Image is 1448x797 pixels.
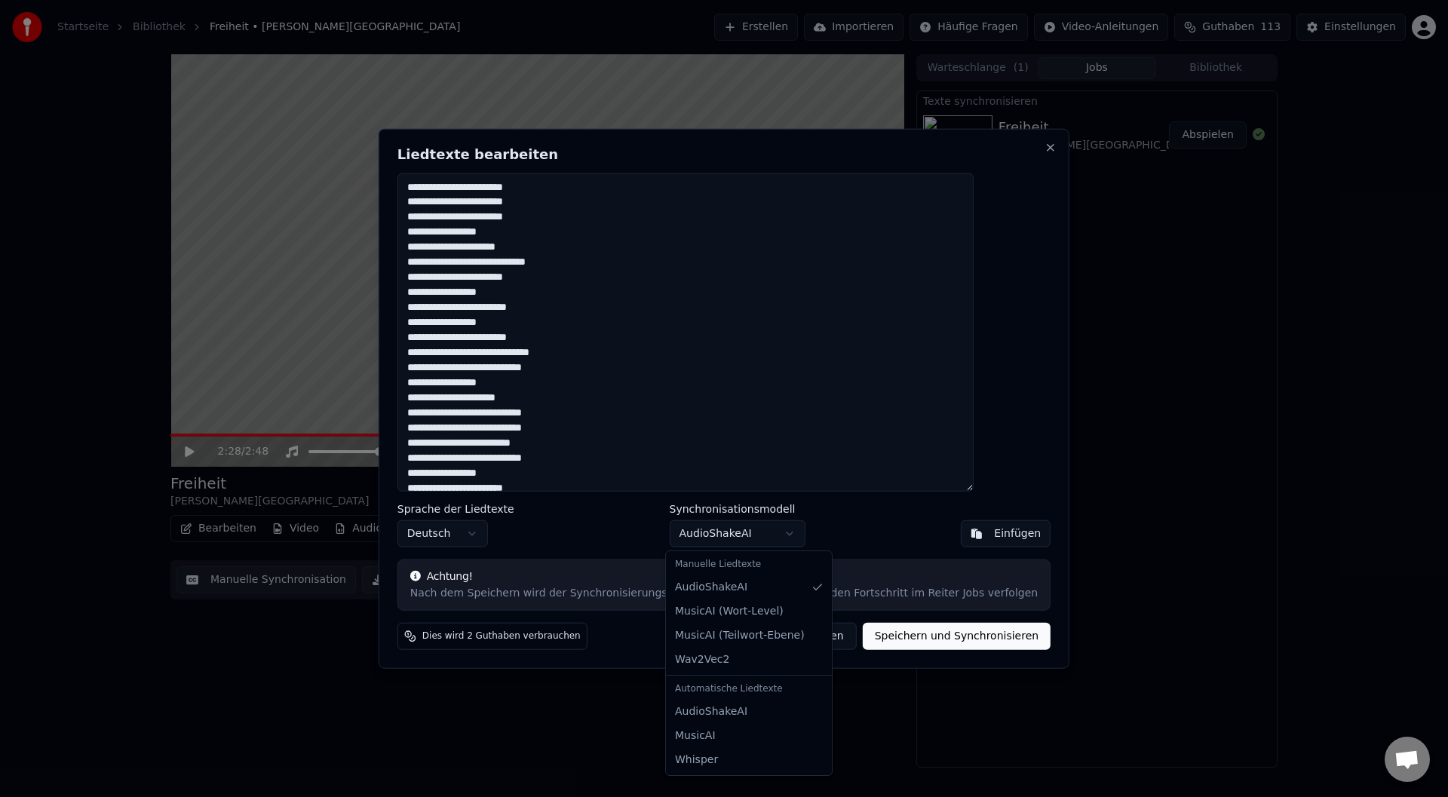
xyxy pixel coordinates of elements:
span: Wav2Vec2 [675,652,729,667]
div: Manuelle Liedtexte [669,554,829,575]
span: MusicAI [675,728,716,743]
span: AudioShakeAI [675,580,747,595]
span: MusicAI ( Teilwort-Ebene ) [675,628,805,643]
span: AudioShakeAI [675,704,747,719]
span: MusicAI ( Wort-Level ) [675,604,784,619]
div: Automatische Liedtexte [669,679,829,700]
span: Whisper [675,753,718,768]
